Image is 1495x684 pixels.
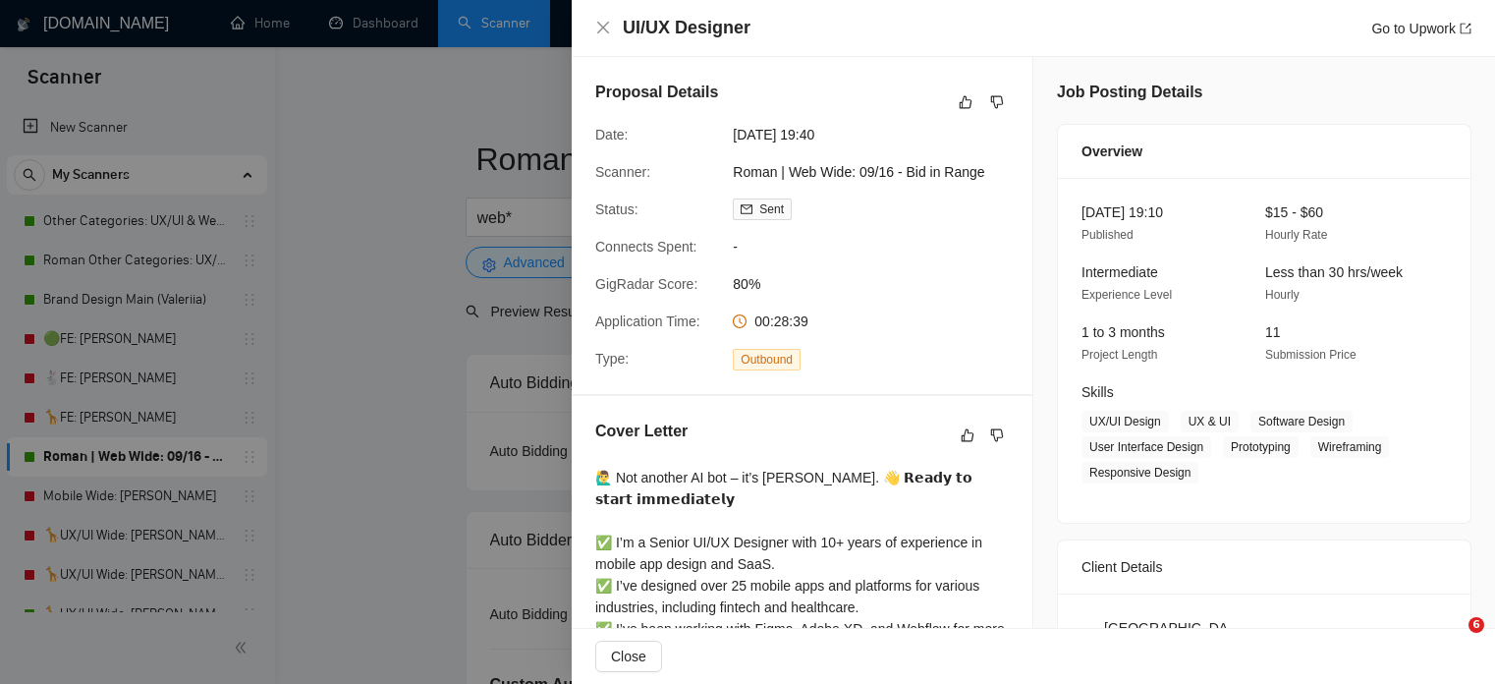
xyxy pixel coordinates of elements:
[733,349,801,370] span: Outbound
[1265,324,1281,340] span: 11
[1468,617,1484,633] span: 6
[595,641,662,672] button: Close
[595,20,611,35] span: close
[1265,228,1327,242] span: Hourly Rate
[990,427,1004,443] span: dislike
[1310,436,1390,458] span: Wireframing
[754,313,808,329] span: 00:28:39
[1081,324,1165,340] span: 1 to 3 months
[1081,288,1172,302] span: Experience Level
[1371,21,1471,36] a: Go to Upworkexport
[733,124,1027,145] span: [DATE] 19:40
[990,94,1004,110] span: dislike
[1081,348,1157,362] span: Project Length
[733,273,1027,295] span: 80%
[1265,348,1357,362] span: Submission Price
[733,314,747,328] span: clock-circle
[1265,204,1323,220] span: $15 - $60
[1081,141,1142,162] span: Overview
[1223,436,1299,458] span: Prototyping
[623,16,750,40] h4: UI/UX Designer
[985,424,1009,447] button: dislike
[1081,462,1198,484] span: Responsive Design
[595,164,650,180] span: Scanner:
[733,236,1027,257] span: -
[1081,436,1211,458] span: User Interface Design
[1081,264,1158,280] span: Intermediate
[1081,384,1114,400] span: Skills
[595,276,697,292] span: GigRadar Score:
[1250,411,1353,432] span: Software Design
[1081,204,1163,220] span: [DATE] 19:10
[733,161,1027,183] span: Roman | Web Wide: 09/16 - Bid in Range
[1081,228,1134,242] span: Published
[1181,411,1239,432] span: UX & UI
[595,127,628,142] span: Date:
[1265,288,1300,302] span: Hourly
[595,81,718,104] h5: Proposal Details
[759,202,784,216] span: Sent
[611,646,646,667] span: Close
[961,427,974,443] span: like
[1104,617,1234,660] span: [GEOGRAPHIC_DATA]
[595,420,688,443] h5: Cover Letter
[595,20,611,36] button: Close
[1081,541,1447,594] div: Client Details
[595,239,697,255] span: Connects Spent:
[595,351,629,367] span: Type:
[741,203,752,215] span: mail
[1265,264,1403,280] span: Less than 30 hrs/week
[959,94,972,110] span: like
[985,90,1009,114] button: dislike
[954,90,977,114] button: like
[956,424,979,447] button: like
[595,201,638,217] span: Status:
[1428,617,1475,664] iframe: Intercom live chat
[1081,411,1169,432] span: UX/UI Design
[595,313,700,329] span: Application Time:
[1057,81,1202,104] h5: Job Posting Details
[1460,23,1471,34] span: export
